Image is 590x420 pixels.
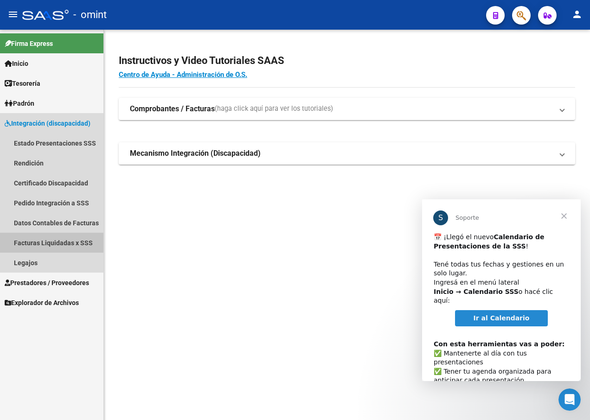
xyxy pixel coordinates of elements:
span: Inicio [5,58,28,69]
span: Tesorería [5,78,40,89]
div: ​✅ Mantenerte al día con tus presentaciones ✅ Tener tu agenda organizada para anticipar cada pres... [12,131,147,249]
span: Prestadores / Proveedores [5,278,89,288]
mat-icon: menu [7,9,19,20]
span: Padrón [5,98,34,108]
strong: Mecanismo Integración (Discapacidad) [130,148,261,159]
h2: Instructivos y Video Tutoriales SAAS [119,52,575,70]
span: - omint [73,5,107,25]
strong: Comprobantes / Facturas [130,104,215,114]
iframe: Intercom live chat [558,388,581,411]
mat-expansion-panel-header: Comprobantes / Facturas(haga click aquí para ver los tutoriales) [119,98,575,120]
iframe: Intercom live chat mensaje [422,199,581,381]
span: Integración (discapacidad) [5,118,90,128]
span: (haga click aquí para ver los tutoriales) [215,104,333,114]
b: Con esta herramientas vas a poder: [12,141,142,148]
a: Centro de Ayuda - Administración de O.S. [119,70,247,79]
span: Explorador de Archivos [5,298,79,308]
span: Firma Express [5,38,53,49]
mat-expansion-panel-header: Mecanismo Integración (Discapacidad) [119,142,575,165]
mat-icon: person [571,9,583,20]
